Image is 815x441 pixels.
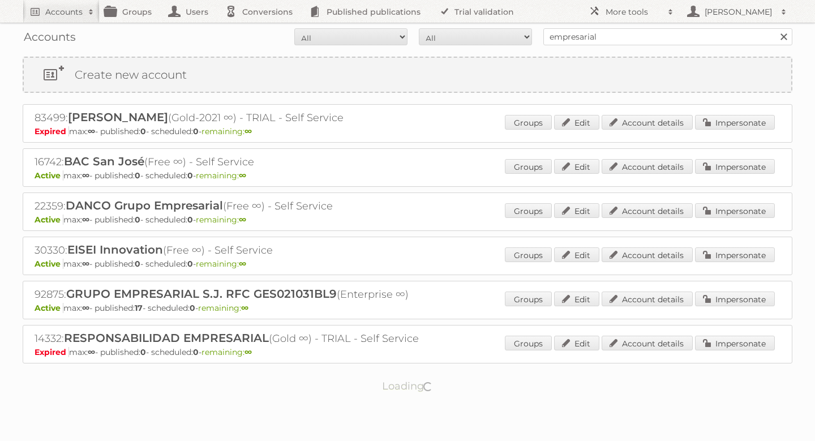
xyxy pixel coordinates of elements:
a: Impersonate [695,115,775,130]
strong: 17 [135,303,143,313]
p: max: - published: - scheduled: - [35,347,780,357]
a: Impersonate [695,247,775,262]
a: Edit [554,203,599,218]
strong: ∞ [82,170,89,181]
span: remaining: [196,215,246,225]
span: DANCO Grupo Empresarial [66,199,223,212]
span: Expired [35,347,69,357]
h2: 14332: (Gold ∞) - TRIAL - Self Service [35,331,431,346]
a: Account details [602,247,693,262]
p: max: - published: - scheduled: - [35,126,780,136]
h2: 92875: (Enterprise ∞) [35,287,431,302]
a: Edit [554,159,599,174]
strong: ∞ [244,347,252,357]
strong: ∞ [239,259,246,269]
a: Edit [554,336,599,350]
a: Impersonate [695,159,775,174]
strong: 0 [140,126,146,136]
span: EISEI Innovation [67,243,163,256]
h2: 83499: (Gold-2021 ∞) - TRIAL - Self Service [35,110,431,125]
strong: ∞ [88,126,95,136]
a: Groups [505,247,552,262]
a: Groups [505,115,552,130]
span: GRUPO EMPRESARIAL S.J. RFC GES021031BL9 [66,287,337,301]
a: Account details [602,159,693,174]
a: Groups [505,203,552,218]
a: Create new account [24,58,791,92]
span: Active [35,215,63,225]
a: Groups [505,292,552,306]
span: Expired [35,126,69,136]
span: [PERSON_NAME] [68,110,168,124]
span: Active [35,170,63,181]
strong: ∞ [239,215,246,225]
strong: 0 [193,347,199,357]
span: RESPONSABILIDAD EMPRESARIAL [64,331,269,345]
p: max: - published: - scheduled: - [35,259,780,269]
strong: ∞ [82,303,89,313]
a: Edit [554,292,599,306]
strong: 0 [135,259,140,269]
h2: 16742: (Free ∞) - Self Service [35,155,431,169]
strong: 0 [193,126,199,136]
h2: Accounts [45,6,83,18]
a: Groups [505,159,552,174]
h2: 22359: (Free ∞) - Self Service [35,199,431,213]
strong: 0 [140,347,146,357]
a: Account details [602,292,693,306]
a: Edit [554,247,599,262]
strong: 0 [190,303,195,313]
p: max: - published: - scheduled: - [35,303,780,313]
span: Active [35,303,63,313]
a: Impersonate [695,203,775,218]
strong: ∞ [239,170,246,181]
h2: 30330: (Free ∞) - Self Service [35,243,431,258]
a: Account details [602,115,693,130]
span: BAC San José [64,155,144,168]
p: max: - published: - scheduled: - [35,170,780,181]
strong: 0 [187,170,193,181]
a: Impersonate [695,292,775,306]
a: Edit [554,115,599,130]
strong: ∞ [82,259,89,269]
strong: 0 [187,215,193,225]
h2: More tools [606,6,662,18]
a: Account details [602,203,693,218]
a: Groups [505,336,552,350]
strong: ∞ [241,303,248,313]
strong: ∞ [244,126,252,136]
strong: 0 [135,170,140,181]
span: Active [35,259,63,269]
strong: ∞ [82,215,89,225]
strong: ∞ [88,347,95,357]
p: Loading [346,375,469,397]
span: remaining: [198,303,248,313]
span: remaining: [201,347,252,357]
h2: [PERSON_NAME] [702,6,775,18]
a: Account details [602,336,693,350]
span: remaining: [196,170,246,181]
span: remaining: [201,126,252,136]
span: remaining: [196,259,246,269]
strong: 0 [135,215,140,225]
a: Impersonate [695,336,775,350]
strong: 0 [187,259,193,269]
p: max: - published: - scheduled: - [35,215,780,225]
